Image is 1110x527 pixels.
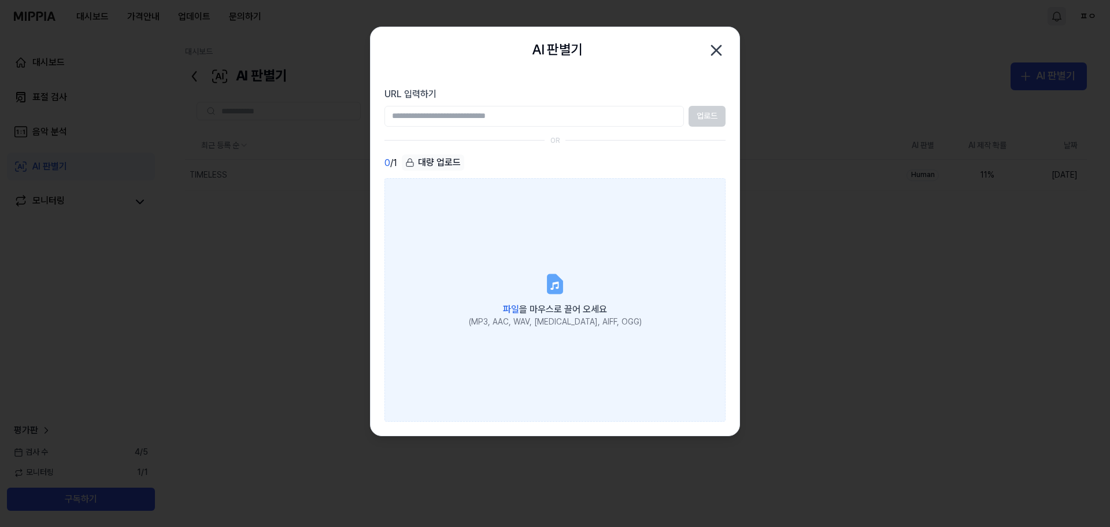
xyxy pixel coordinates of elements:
div: (MP3, AAC, WAV, [MEDICAL_DATA], AIFF, OGG) [469,316,642,328]
span: 을 마우스로 끌어 오세요 [503,304,607,315]
label: URL 입력하기 [384,87,726,101]
button: 대량 업로드 [402,154,464,171]
span: 0 [384,156,390,170]
div: / 1 [384,154,397,171]
h2: AI 판별기 [532,39,582,61]
div: OR [550,136,560,146]
span: 파일 [503,304,519,315]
